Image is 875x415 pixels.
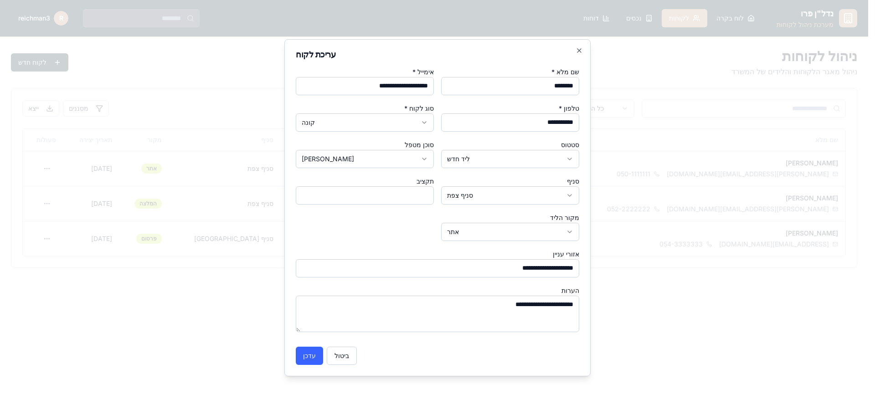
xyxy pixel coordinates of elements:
label: סטטוס [561,141,579,149]
label: טלפון * [559,104,579,112]
label: מקור הליד [550,214,579,221]
button: עדכן [296,347,323,365]
label: תקציב [417,177,434,185]
label: סניף [567,177,579,185]
label: סוכן מטפל [405,141,434,149]
h2: עריכת לקוח [296,51,579,59]
button: ביטול [327,347,357,365]
label: שם מלא * [551,68,579,76]
label: אימייל * [412,68,434,76]
label: הערות [561,287,579,294]
label: אזורי עניין [553,250,579,258]
label: סוג לקוח * [404,104,434,112]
